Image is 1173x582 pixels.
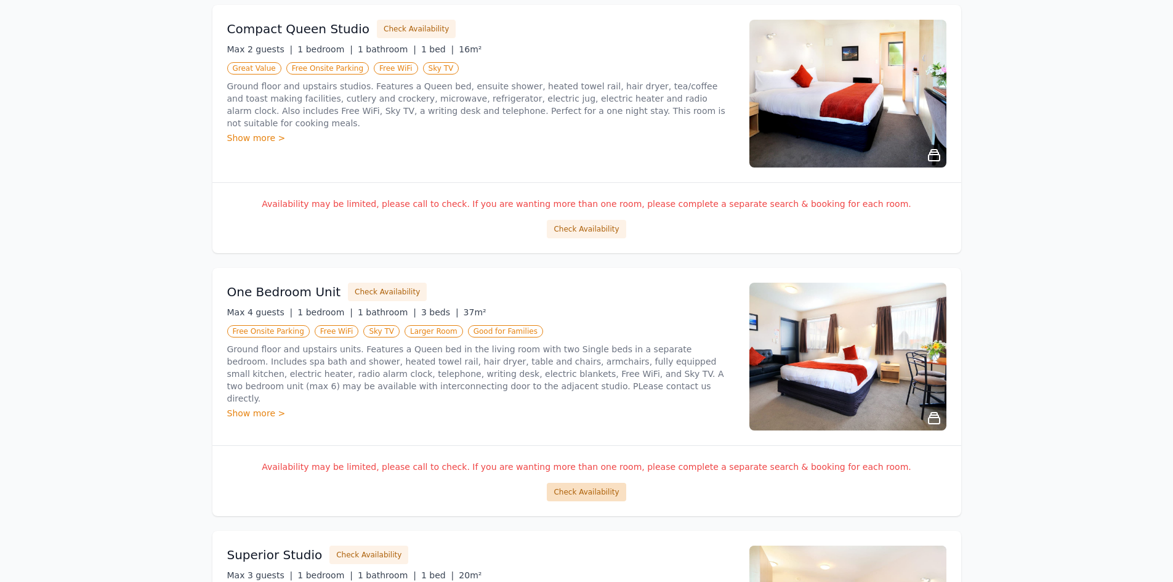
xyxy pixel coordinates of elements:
[227,44,293,54] span: Max 2 guests |
[297,44,353,54] span: 1 bedroom |
[358,44,416,54] span: 1 bathroom |
[227,62,281,75] span: Great Value
[227,307,293,317] span: Max 4 guests |
[227,343,735,405] p: Ground floor and upstairs units. Features a Queen bed in the living room with two Single beds in ...
[374,62,418,75] span: Free WiFi
[547,220,626,238] button: Check Availability
[227,461,946,473] p: Availability may be limited, please call to check. If you are wanting more than one room, please ...
[468,325,543,337] span: Good for Families
[227,325,310,337] span: Free Onsite Parking
[227,20,370,38] h3: Compact Queen Studio
[227,132,735,144] div: Show more >
[227,283,341,301] h3: One Bedroom Unit
[348,283,427,301] button: Check Availability
[358,570,416,580] span: 1 bathroom |
[227,570,293,580] span: Max 3 guests |
[315,325,359,337] span: Free WiFi
[464,307,486,317] span: 37m²
[329,546,408,564] button: Check Availability
[459,44,482,54] span: 16m²
[227,546,323,564] h3: Superior Studio
[459,570,482,580] span: 20m²
[227,80,735,129] p: Ground floor and upstairs studios. Features a Queen bed, ensuite shower, heated towel rail, hair ...
[547,483,626,501] button: Check Availability
[227,198,946,210] p: Availability may be limited, please call to check. If you are wanting more than one room, please ...
[377,20,456,38] button: Check Availability
[227,407,735,419] div: Show more >
[423,62,459,75] span: Sky TV
[363,325,400,337] span: Sky TV
[358,307,416,317] span: 1 bathroom |
[286,62,369,75] span: Free Onsite Parking
[421,570,454,580] span: 1 bed |
[421,44,454,54] span: 1 bed |
[297,570,353,580] span: 1 bedroom |
[421,307,459,317] span: 3 beds |
[297,307,353,317] span: 1 bedroom |
[405,325,463,337] span: Larger Room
